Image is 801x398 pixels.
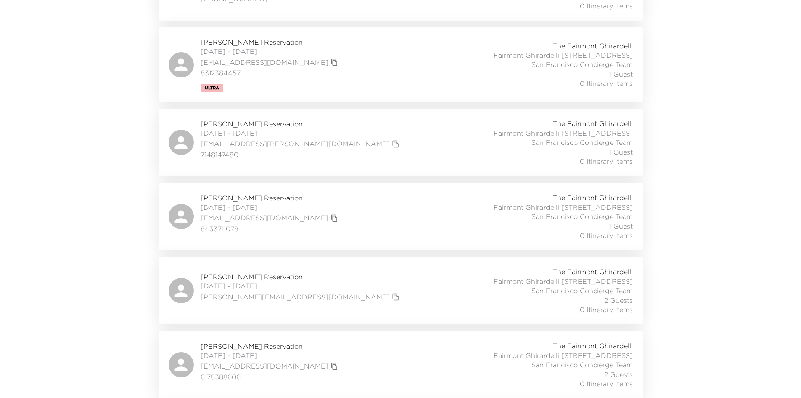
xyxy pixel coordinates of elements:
span: The Fairmont Ghirardelli [553,341,633,350]
span: 1 Guest [609,147,633,157]
span: Fairmont Ghirardelli [STREET_ADDRESS] [494,277,633,286]
a: [PERSON_NAME] Reservation[DATE] - [DATE][EMAIL_ADDRESS][DOMAIN_NAME]copy primary member email8433... [159,183,643,250]
button: copy primary member email [390,138,402,150]
span: [PERSON_NAME] Reservation [201,342,340,351]
a: [PERSON_NAME] Reservation[DATE] - [DATE][EMAIL_ADDRESS][PERSON_NAME][DOMAIN_NAME]copy primary mem... [159,109,643,176]
span: Fairmont Ghirardelli [STREET_ADDRESS] [494,351,633,360]
a: [EMAIL_ADDRESS][PERSON_NAME][DOMAIN_NAME] [201,139,390,148]
button: copy primary member email [328,56,340,68]
span: 0 Itinerary Items [580,79,633,88]
span: 0 Itinerary Items [580,305,633,314]
span: 0 Itinerary Items [580,157,633,166]
span: [DATE] - [DATE] [201,351,340,360]
span: 2 Guests [604,370,633,379]
a: [EMAIL_ADDRESS][DOMAIN_NAME] [201,361,328,371]
span: 0 Itinerary Items [580,379,633,388]
span: 8312384457 [201,68,340,77]
span: Fairmont Ghirardelli [STREET_ADDRESS] [494,51,633,60]
span: The Fairmont Ghirardelli [553,267,633,276]
a: [PERSON_NAME] Reservation[DATE] - [DATE][PERSON_NAME][EMAIL_ADDRESS][DOMAIN_NAME]copy primary mem... [159,257,643,324]
span: San Francisco Concierge Team [531,60,633,69]
span: Fairmont Ghirardelli [STREET_ADDRESS] [494,128,633,138]
span: 6178388606 [201,372,340,382]
span: [DATE] - [DATE] [201,128,402,138]
span: San Francisco Concierge Team [531,138,633,147]
a: [PERSON_NAME][EMAIL_ADDRESS][DOMAIN_NAME] [201,292,390,302]
span: The Fairmont Ghirardelli [553,119,633,128]
span: San Francisco Concierge Team [531,360,633,369]
span: 2 Guests [604,296,633,305]
span: [PERSON_NAME] Reservation [201,272,402,281]
button: copy primary member email [390,291,402,303]
span: Fairmont Ghirardelli [STREET_ADDRESS] [494,203,633,212]
button: copy primary member email [328,212,340,224]
button: copy primary member email [328,361,340,372]
span: [PERSON_NAME] Reservation [201,37,340,47]
span: The Fairmont Ghirardelli [553,193,633,202]
a: [EMAIL_ADDRESS][DOMAIN_NAME] [201,58,328,67]
span: San Francisco Concierge Team [531,286,633,295]
span: 8433711078 [201,224,340,233]
span: San Francisco Concierge Team [531,212,633,221]
span: [DATE] - [DATE] [201,281,402,291]
span: The Fairmont Ghirardelli [553,41,633,51]
span: [PERSON_NAME] Reservation [201,119,402,128]
span: 1 Guest [609,69,633,79]
span: 1 Guest [609,222,633,231]
span: 7148147480 [201,150,402,159]
a: [PERSON_NAME] Reservation[DATE] - [DATE][EMAIL_ADDRESS][DOMAIN_NAME]copy primary member email8312... [159,27,643,102]
span: Ultra [205,85,219,91]
span: [PERSON_NAME] Reservation [201,193,340,203]
span: 0 Itinerary Items [580,231,633,240]
span: [DATE] - [DATE] [201,203,340,212]
span: [DATE] - [DATE] [201,47,340,56]
span: 0 Itinerary Items [580,1,633,11]
a: [EMAIL_ADDRESS][DOMAIN_NAME] [201,213,328,222]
